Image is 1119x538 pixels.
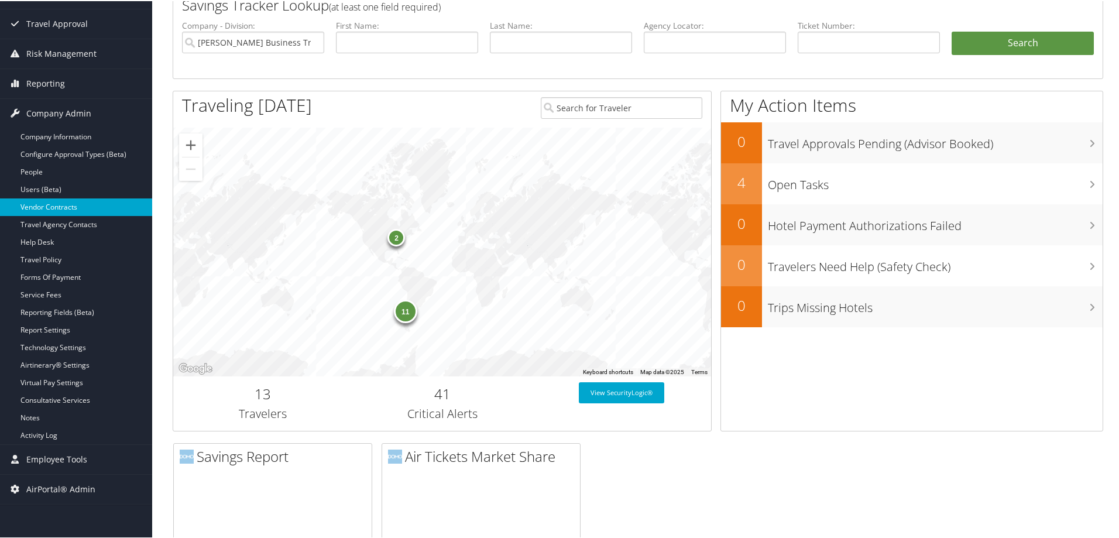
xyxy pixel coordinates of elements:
[26,98,91,127] span: Company Admin
[721,213,762,232] h2: 0
[393,299,417,322] div: 11
[180,446,372,465] h2: Savings Report
[182,92,312,116] h1: Traveling [DATE]
[721,92,1103,116] h1: My Action Items
[721,294,762,314] h2: 0
[721,253,762,273] h2: 0
[490,19,632,30] label: Last Name:
[768,129,1103,151] h3: Travel Approvals Pending (Advisor Booked)
[361,405,523,421] h3: Critical Alerts
[26,444,87,473] span: Employee Tools
[721,203,1103,244] a: 0Hotel Payment Authorizations Failed
[26,68,65,97] span: Reporting
[388,448,402,462] img: domo-logo.png
[640,368,684,374] span: Map data ©2025
[179,156,202,180] button: Zoom out
[26,38,97,67] span: Risk Management
[952,30,1094,54] a: Search
[361,383,523,403] h2: 41
[768,170,1103,192] h3: Open Tasks
[182,405,344,421] h3: Travelers
[721,131,762,150] h2: 0
[583,367,633,375] button: Keyboard shortcuts
[180,448,194,462] img: domo-logo.png
[768,252,1103,274] h3: Travelers Need Help (Safety Check)
[579,381,664,402] a: View SecurityLogic®
[721,285,1103,326] a: 0Trips Missing Hotels
[26,474,95,503] span: AirPortal® Admin
[182,19,324,30] label: Company - Division:
[26,8,88,37] span: Travel Approval
[387,228,405,245] div: 2
[691,368,708,374] a: Terms (opens in new tab)
[798,19,940,30] label: Ticket Number:
[182,383,344,403] h2: 13
[182,30,324,52] input: search accounts
[768,293,1103,315] h3: Trips Missing Hotels
[179,132,202,156] button: Zoom in
[176,360,215,375] a: Open this area in Google Maps (opens a new window)
[721,244,1103,285] a: 0Travelers Need Help (Safety Check)
[176,360,215,375] img: Google
[721,162,1103,203] a: 4Open Tasks
[541,96,702,118] input: Search for Traveler
[336,19,478,30] label: First Name:
[768,211,1103,233] h3: Hotel Payment Authorizations Failed
[644,19,786,30] label: Agency Locator:
[721,121,1103,162] a: 0Travel Approvals Pending (Advisor Booked)
[388,446,580,465] h2: Air Tickets Market Share
[721,172,762,191] h2: 4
